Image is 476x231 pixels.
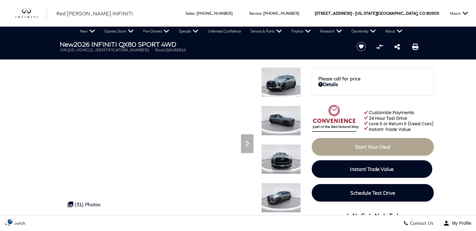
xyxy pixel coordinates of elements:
[64,198,104,210] div: (31) Photos
[381,27,407,36] a: About
[347,27,381,36] a: Ownership
[60,41,346,48] h1: 2026 INFINITI QX80 SPORT 4WD
[287,27,315,36] a: Finance
[166,48,186,52] span: QX430816
[174,27,203,36] a: Specials
[100,27,138,36] a: Express Store
[261,144,301,174] img: New 2026 DYNAMIC METAL INFINITI SPORT 4WD image 3
[60,48,68,52] span: VIN:
[155,48,166,52] span: Stock:
[449,221,471,226] span: My Profile
[195,11,196,16] span: :
[261,106,301,136] img: New 2026 DYNAMIC METAL INFINITI SPORT 4WD image 2
[318,81,427,87] a: Details
[197,11,233,16] a: [PHONE_NUMBER]
[312,160,432,178] a: Instant Trade Value
[315,11,439,16] a: [STREET_ADDRESS] • [US_STATE][GEOGRAPHIC_DATA], CO 80905
[75,27,100,36] a: New
[350,166,394,172] span: Instant Trade Value
[249,11,261,16] span: Service
[355,144,390,150] span: Start Your Deal
[394,43,400,50] a: Share this New 2026 INFINITI QX80 SPORT 4WD
[438,215,476,231] button: Open user profile menu
[60,67,257,215] iframe: Interactive Walkaround/Photo gallery of the vehicle/product
[261,183,301,213] img: New 2026 DYNAMIC METAL INFINITI SPORT 4WD image 4
[263,11,299,16] a: [PHONE_NUMBER]
[203,27,246,36] a: Unlimited Confidence
[315,27,347,36] a: Research
[75,27,407,36] nav: Main Navigation
[412,43,418,50] a: Print this New 2026 INFINITI QX80 SPORT 4WD
[408,221,433,226] span: Contact Us
[246,27,287,36] a: Service & Parts
[10,221,25,226] span: Search
[56,10,133,16] span: Red [PERSON_NAME] INFINITI
[3,218,18,225] img: Opt-Out Icon
[375,42,384,51] button: Compare Vehicle
[318,76,361,81] span: Please call for price
[261,11,262,16] span: :
[241,134,253,153] div: Next
[186,11,195,16] span: Sales
[56,10,133,17] a: Red [PERSON_NAME] INFINITI
[312,138,434,156] a: Start Your Deal
[312,184,434,202] a: Schedule Test Drive
[60,40,74,48] strong: New
[261,67,301,97] img: New 2026 DYNAMIC METAL INFINITI SPORT 4WD image 1
[16,8,47,18] img: INFINITI
[3,218,18,225] section: Click to Open Cookie Consent Modal
[354,42,368,52] button: Save vehicle
[138,27,174,36] a: Pre-Owned
[350,190,395,196] span: Schedule Test Drive
[68,48,149,52] span: [US_VEHICLE_IDENTIFICATION_NUMBER]
[16,8,47,18] a: infiniti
